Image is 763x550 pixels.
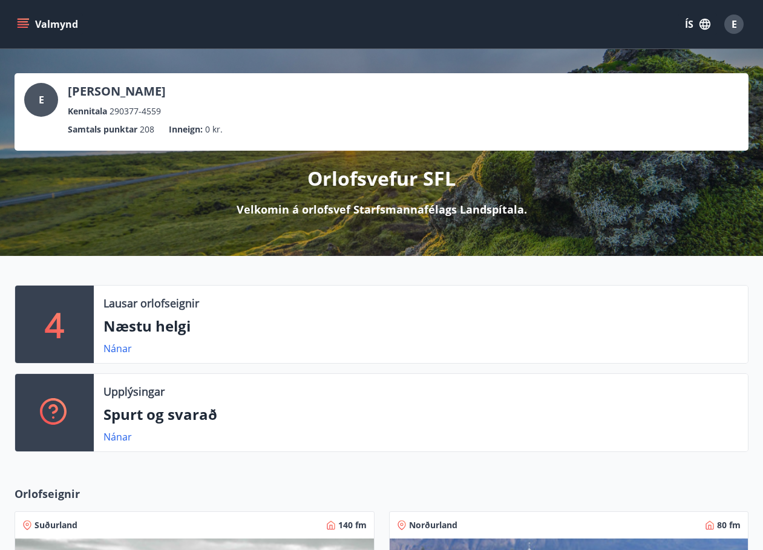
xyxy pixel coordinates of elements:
[409,519,457,531] span: Norðurland
[140,123,154,136] span: 208
[307,165,456,192] p: Orlofsvefur SFL
[678,13,717,35] button: ÍS
[103,430,132,444] a: Nánar
[169,123,203,136] p: Inneign :
[110,105,161,118] span: 290377-4559
[103,316,738,336] p: Næstu helgi
[103,384,165,399] p: Upplýsingar
[717,519,741,531] span: 80 fm
[45,301,64,347] p: 4
[15,13,83,35] button: menu
[15,486,80,502] span: Orlofseignir
[237,201,527,217] p: Velkomin á orlofsvef Starfsmannafélags Landspítala.
[719,10,748,39] button: E
[68,123,137,136] p: Samtals punktar
[68,83,166,100] p: [PERSON_NAME]
[103,342,132,355] a: Nánar
[205,123,223,136] span: 0 kr.
[103,295,199,311] p: Lausar orlofseignir
[103,404,738,425] p: Spurt og svarað
[338,519,367,531] span: 140 fm
[732,18,737,31] span: E
[39,93,44,106] span: E
[68,105,107,118] p: Kennitala
[34,519,77,531] span: Suðurland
